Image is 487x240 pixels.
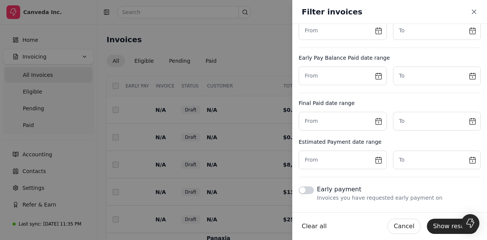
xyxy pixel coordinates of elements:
[305,27,318,35] label: From
[317,194,442,202] span: Invoices you have requested early payment on
[399,117,405,125] label: To
[393,21,481,40] button: To
[299,67,387,85] button: From
[393,112,481,130] button: To
[399,27,405,35] label: To
[299,186,314,194] button: Early payment
[299,112,387,130] button: From
[399,72,405,80] label: To
[299,54,481,62] div: Early Pay Balance Paid date range
[299,151,387,169] button: From
[305,156,318,164] label: From
[393,67,481,85] button: To
[299,138,481,146] div: Estimated Payment date range
[305,72,318,80] label: From
[302,6,362,17] h2: Filter invoices
[299,21,387,40] button: From
[399,156,405,164] label: To
[387,219,421,234] button: Cancel
[427,219,478,234] button: Show results
[317,185,442,202] label: Early payment
[302,219,327,234] button: Clear all
[299,99,481,107] div: Final Paid date range
[305,117,318,125] label: From
[393,151,481,169] button: To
